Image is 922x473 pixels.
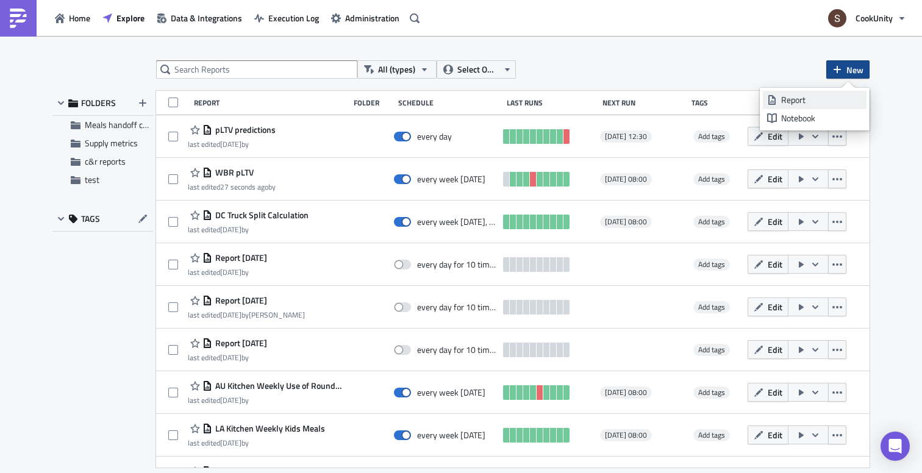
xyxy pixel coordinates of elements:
[171,12,242,24] span: Data & Integrations
[457,63,498,76] span: Select Owner
[378,63,415,76] span: All (types)
[698,344,725,355] span: Add tags
[821,5,913,32] button: CookUnity
[212,210,309,221] span: DC Truck Split Calculation
[417,216,498,227] div: every week on Wednesday, Thursday, Friday, Saturday, Sunday
[768,301,782,313] span: Edit
[268,12,319,24] span: Execution Log
[248,9,325,27] a: Execution Log
[781,112,862,124] div: Notebook
[768,130,782,143] span: Edit
[220,181,268,193] time: 2025-09-30T12:12:22Z
[85,137,138,149] span: Supply metrics
[69,12,90,24] span: Home
[212,338,267,349] span: Report 2025-07-31
[188,353,267,362] div: last edited by
[693,173,730,185] span: Add tags
[748,212,788,231] button: Edit
[194,98,348,107] div: Report
[826,60,870,79] button: New
[220,266,241,278] time: 2025-09-08T12:30:36Z
[881,432,910,461] div: Open Intercom Messenger
[212,423,325,434] span: LA Kitchen Weekly Kids Meals
[691,98,743,107] div: Tags
[693,429,730,441] span: Add tags
[85,118,213,131] span: Meals handoff checkpoint by stores
[212,380,343,391] span: AU Kitchen Weekly Use of Round Containers
[188,268,267,277] div: last edited by
[417,302,498,313] div: every day for 10 times
[698,173,725,185] span: Add tags
[417,387,485,398] div: every week on Monday
[212,252,267,263] span: Report 2025-09-08
[188,225,309,234] div: last edited by
[827,8,848,29] img: Avatar
[188,140,276,149] div: last edited by
[693,301,730,313] span: Add tags
[698,301,725,313] span: Add tags
[698,130,725,142] span: Add tags
[605,217,647,227] span: [DATE] 08:00
[693,386,730,399] span: Add tags
[693,344,730,356] span: Add tags
[605,388,647,397] span: [DATE] 08:00
[220,309,241,321] time: 2025-07-31T20:31:22Z
[220,138,241,150] time: 2025-09-23T14:20:54Z
[748,127,788,146] button: Edit
[212,167,254,178] span: WBR pLTV
[9,9,28,28] img: PushMetrics
[698,216,725,227] span: Add tags
[188,396,343,405] div: last edited by
[748,340,788,359] button: Edit
[417,131,452,142] div: every day
[417,174,485,185] div: every week on Tuesday
[220,224,241,235] time: 2025-09-29T12:10:46Z
[345,12,399,24] span: Administration
[212,295,267,306] span: Report 2025-07-31
[507,98,596,107] div: Last Runs
[116,12,145,24] span: Explore
[417,259,498,270] div: every day for 10 times
[220,352,241,363] time: 2025-07-31T19:48:57Z
[768,172,782,185] span: Edit
[354,98,392,107] div: Folder
[698,258,725,270] span: Add tags
[85,173,99,186] span: test
[220,394,241,406] time: 2025-08-01T13:10:34Z
[49,9,96,27] button: Home
[768,258,782,271] span: Edit
[398,98,501,107] div: Schedule
[768,343,782,356] span: Edit
[188,310,305,319] div: last edited by [PERSON_NAME]
[220,437,241,449] time: 2025-07-15T17:54:09Z
[856,12,893,24] span: CookUnity
[605,430,647,440] span: [DATE] 08:00
[768,215,782,228] span: Edit
[748,425,788,444] button: Edit
[188,182,276,191] div: last edited by
[417,430,485,441] div: every week on Wednesday
[605,174,647,184] span: [DATE] 08:00
[85,155,126,168] span: c&r reports
[768,429,782,441] span: Edit
[156,60,357,79] input: Search Reports
[698,429,725,441] span: Add tags
[602,98,686,107] div: Next Run
[96,9,151,27] button: Explore
[437,60,516,79] button: Select Owner
[81,98,116,108] span: FOLDERS
[748,255,788,274] button: Edit
[781,94,862,106] div: Report
[325,9,406,27] button: Administration
[417,344,498,355] div: every day for 10 times
[151,9,248,27] button: Data & Integrations
[693,130,730,143] span: Add tags
[748,169,788,188] button: Edit
[693,216,730,228] span: Add tags
[81,213,100,224] span: TAGS
[768,386,782,399] span: Edit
